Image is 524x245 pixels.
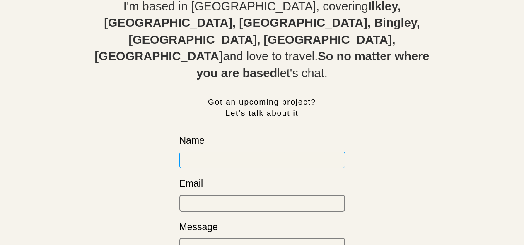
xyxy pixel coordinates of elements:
strong: So no matter where you are based [196,50,432,80]
p: Message [179,220,218,234]
p: Email [179,176,203,191]
h3: Got an upcoming project? Let's talk about it [149,97,375,119]
p: Name [179,133,205,148]
input: Name [179,152,345,168]
strong: [GEOGRAPHIC_DATA], [GEOGRAPHIC_DATA], Bingley, [GEOGRAPHIC_DATA], [GEOGRAPHIC_DATA], [GEOGRAPHIC_... [95,16,427,63]
input: Email [179,195,345,212]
